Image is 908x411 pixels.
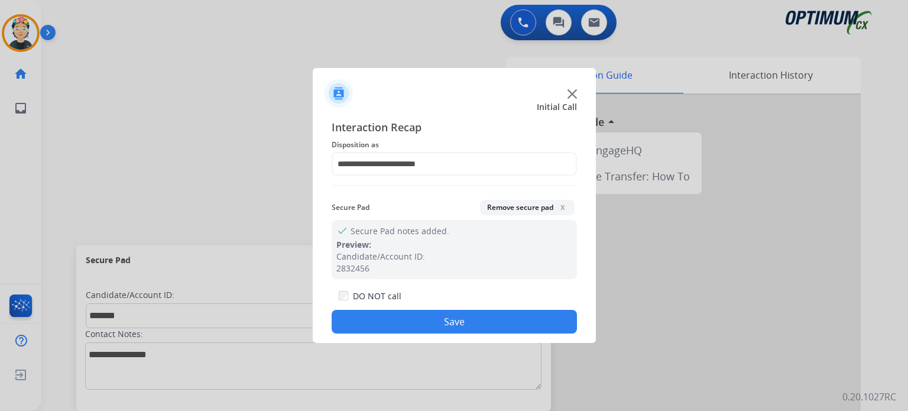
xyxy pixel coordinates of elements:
[332,200,369,215] span: Secure Pad
[537,101,577,113] span: Initial Call
[336,251,572,274] div: Candidate/Account ID: 2832456
[336,225,346,234] mat-icon: check
[332,185,577,186] img: contact-recap-line.svg
[842,390,896,404] p: 0.20.1027RC
[353,290,401,302] label: DO NOT call
[480,200,575,215] button: Remove secure padx
[336,239,371,250] span: Preview:
[332,138,577,152] span: Disposition as
[558,202,567,212] span: x
[325,79,353,108] img: contactIcon
[332,310,577,334] button: Save
[332,220,577,279] div: Secure Pad notes added.
[332,119,577,138] span: Interaction Recap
